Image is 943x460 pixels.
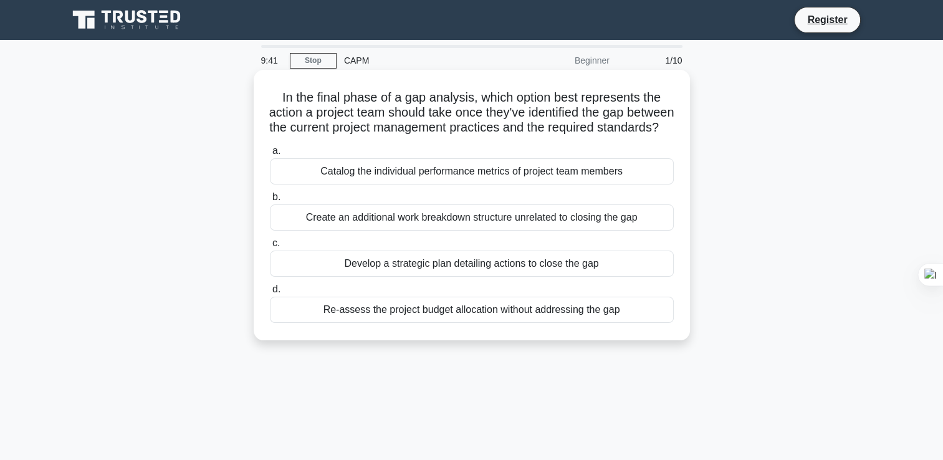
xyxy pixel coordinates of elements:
h5: In the final phase of a gap analysis, which option best represents the action a project team shou... [269,90,675,136]
a: Stop [290,53,337,69]
div: Develop a strategic plan detailing actions to close the gap [270,251,674,277]
span: a. [272,145,280,156]
div: Re-assess the project budget allocation without addressing the gap [270,297,674,323]
span: c. [272,237,280,248]
a: Register [800,12,854,27]
div: 1/10 [617,48,690,73]
span: d. [272,284,280,294]
div: Catalog the individual performance metrics of project team members [270,158,674,184]
span: b. [272,191,280,202]
div: 9:41 [254,48,290,73]
div: Beginner [508,48,617,73]
div: Create an additional work breakdown structure unrelated to closing the gap [270,204,674,231]
div: CAPM [337,48,508,73]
